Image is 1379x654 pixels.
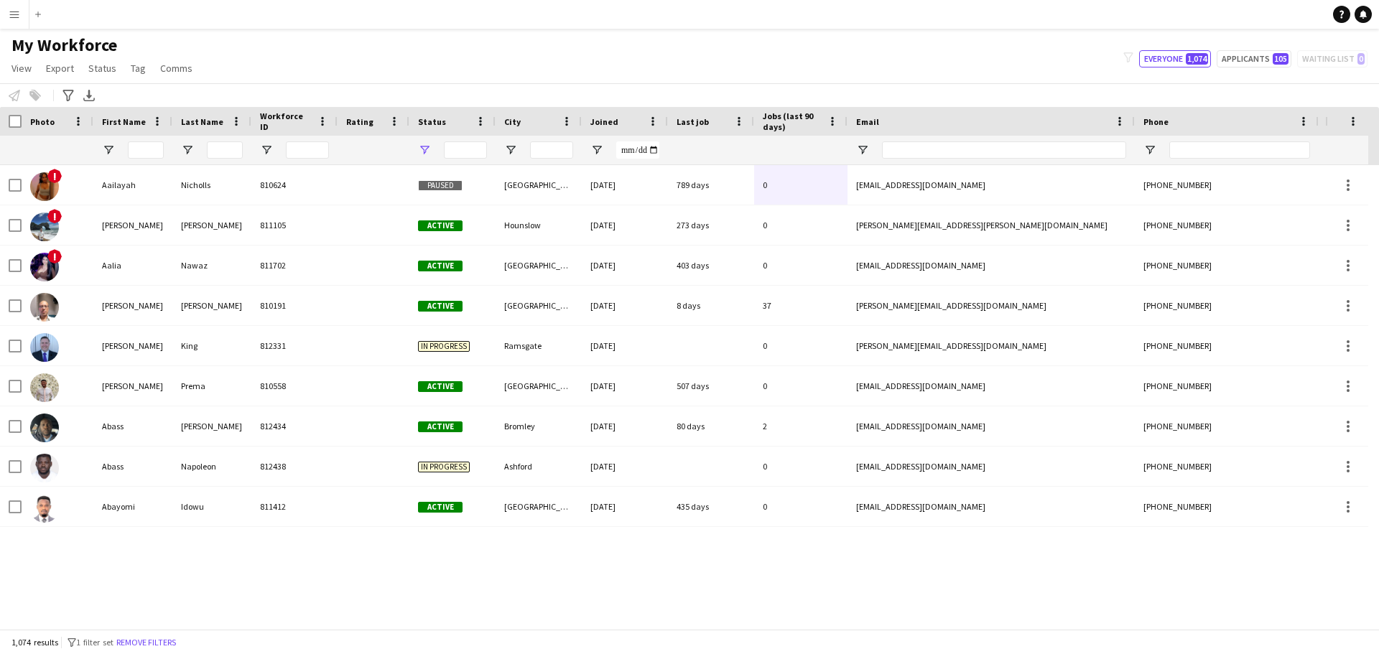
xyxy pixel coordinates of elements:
[251,246,338,285] div: 811702
[1135,205,1319,245] div: [PHONE_NUMBER]
[30,373,59,402] img: Aaron Prema
[172,326,251,365] div: King
[46,62,74,75] span: Export
[582,366,668,406] div: [DATE]
[251,487,338,526] div: 811412
[251,205,338,245] div: 811105
[1135,406,1319,446] div: [PHONE_NUMBER]
[754,487,848,526] div: 0
[251,366,338,406] div: 810558
[754,205,848,245] div: 0
[128,141,164,159] input: First Name Filter Input
[47,209,62,223] span: !
[172,447,251,486] div: Napoleon
[856,144,869,157] button: Open Filter Menu
[60,87,77,104] app-action-btn: Advanced filters
[1135,487,1319,526] div: [PHONE_NUMBER]
[418,502,463,513] span: Active
[30,212,59,241] img: Aakash Panuganti
[848,326,1135,365] div: [PERSON_NAME][EMAIL_ADDRESS][DOMAIN_NAME]
[30,333,59,362] img: Aaron King
[154,59,198,78] a: Comms
[286,141,329,159] input: Workforce ID Filter Input
[418,301,463,312] span: Active
[30,293,59,322] img: Aaron Edwards
[1135,246,1319,285] div: [PHONE_NUMBER]
[181,116,223,127] span: Last Name
[677,116,709,127] span: Last job
[1273,53,1289,65] span: 105
[30,454,59,482] img: Abass Napoleon
[530,141,573,159] input: City Filter Input
[582,447,668,486] div: [DATE]
[668,487,754,526] div: 435 days
[251,286,338,325] div: 810191
[754,286,848,325] div: 37
[418,421,463,432] span: Active
[754,406,848,446] div: 2
[754,366,848,406] div: 0
[496,447,582,486] div: Ashford
[848,447,1135,486] div: [EMAIL_ADDRESS][DOMAIN_NAME]
[181,144,194,157] button: Open Filter Menu
[582,286,668,325] div: [DATE]
[496,246,582,285] div: [GEOGRAPHIC_DATA]
[590,144,603,157] button: Open Filter Menu
[30,172,59,201] img: Aailayah Nicholls
[418,144,431,157] button: Open Filter Menu
[496,487,582,526] div: [GEOGRAPHIC_DATA]
[763,111,822,132] span: Jobs (last 90 days)
[1169,141,1310,159] input: Phone Filter Input
[848,165,1135,205] div: [EMAIL_ADDRESS][DOMAIN_NAME]
[496,165,582,205] div: [GEOGRAPHIC_DATA]
[113,635,179,650] button: Remove filters
[754,447,848,486] div: 0
[848,286,1135,325] div: [PERSON_NAME][EMAIL_ADDRESS][DOMAIN_NAME]
[668,205,754,245] div: 273 days
[418,261,463,271] span: Active
[1143,116,1169,127] span: Phone
[418,180,463,191] span: Paused
[76,637,113,648] span: 1 filter set
[418,116,446,127] span: Status
[260,111,312,132] span: Workforce ID
[172,165,251,205] div: Nicholls
[668,366,754,406] div: 507 days
[93,286,172,325] div: [PERSON_NAME]
[80,87,98,104] app-action-btn: Export XLSX
[848,366,1135,406] div: [EMAIL_ADDRESS][DOMAIN_NAME]
[125,59,152,78] a: Tag
[582,246,668,285] div: [DATE]
[754,326,848,365] div: 0
[1139,50,1211,67] button: Everyone1,074
[848,246,1135,285] div: [EMAIL_ADDRESS][DOMAIN_NAME]
[172,286,251,325] div: [PERSON_NAME]
[1217,50,1291,67] button: Applicants105
[418,341,470,352] span: In progress
[1135,165,1319,205] div: [PHONE_NUMBER]
[93,326,172,365] div: [PERSON_NAME]
[504,116,521,127] span: City
[418,462,470,472] span: In progress
[590,116,618,127] span: Joined
[102,116,146,127] span: First Name
[172,246,251,285] div: Nawaz
[496,205,582,245] div: Hounslow
[1135,366,1319,406] div: [PHONE_NUMBER]
[882,141,1126,159] input: Email Filter Input
[668,165,754,205] div: 789 days
[848,406,1135,446] div: [EMAIL_ADDRESS][DOMAIN_NAME]
[93,487,172,526] div: Abayomi
[172,406,251,446] div: [PERSON_NAME]
[160,62,192,75] span: Comms
[131,62,146,75] span: Tag
[1135,326,1319,365] div: [PHONE_NUMBER]
[582,406,668,446] div: [DATE]
[30,253,59,281] img: Aalia Nawaz
[93,406,172,446] div: Abass
[582,205,668,245] div: [DATE]
[83,59,122,78] a: Status
[93,246,172,285] div: Aalia
[47,249,62,263] span: !
[1135,447,1319,486] div: [PHONE_NUMBER]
